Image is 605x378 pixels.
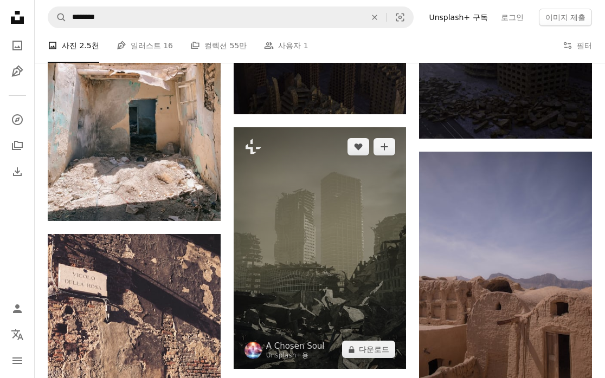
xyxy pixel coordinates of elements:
[234,17,407,114] img: 컴퓨터가 생성한 밤의 도시 이미지
[7,350,28,372] button: 메뉴
[387,7,413,28] button: 시각적 검색
[48,6,414,28] form: 사이트 전체에서 이미지 찾기
[363,7,387,28] button: 삭제
[266,351,302,359] a: Unsplash+
[7,6,28,30] a: 홈 — Unsplash
[7,324,28,346] button: 언어
[374,138,395,155] button: 컬렉션에 추가
[48,344,221,354] a: Vicolo Della Rosa 간판
[7,298,28,320] a: 로그인 / 가입
[342,341,395,358] button: 다운로드
[244,342,262,359] img: A Chosen Soul의 프로필로 이동
[234,61,407,70] a: 컴퓨터가 생성한 밤의 도시 이미지
[419,85,592,95] a: 많은 잔해로 가득 찬 도시 거리
[229,40,247,51] span: 55만
[419,42,592,139] img: 많은 잔해로 가득 찬 도시 거리
[539,9,592,26] button: 이미지 제출
[7,135,28,157] a: 컬렉션
[7,161,28,183] a: 다운로드 내역
[163,40,173,51] span: 16
[234,243,407,253] a: 도시의 흑백 사진
[266,351,325,360] div: 용
[117,28,173,63] a: 일러스트 16
[266,341,325,351] a: A Chosen Soul
[48,7,67,28] button: Unsplash 검색
[419,276,592,285] a: 낮 동안 푸른 하늘 아래 갈색 암석 형성
[347,138,369,155] button: 좋아요
[422,9,494,26] a: Unsplash+ 구독
[7,35,28,56] a: 사진
[264,28,308,63] a: 사용자 1
[7,109,28,131] a: 탐색
[7,61,28,82] a: 일러스트
[304,40,308,51] span: 1
[234,127,407,369] img: 도시의 흑백 사진
[48,101,221,110] a: 파괴된 건물
[190,28,247,63] a: 컬렉션 55만
[494,9,530,26] a: 로그인
[563,28,592,63] button: 필터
